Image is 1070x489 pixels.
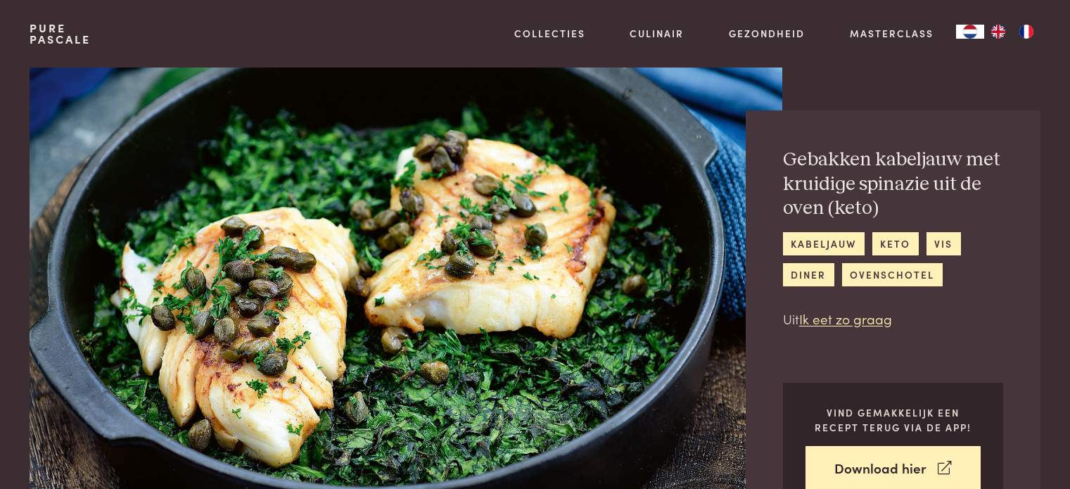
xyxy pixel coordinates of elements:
p: Vind gemakkelijk een recept terug via de app! [805,405,981,434]
a: diner [783,263,834,286]
a: ovenschotel [842,263,943,286]
a: Masterclass [850,26,934,41]
a: EN [984,25,1012,39]
a: Culinair [630,26,684,41]
a: FR [1012,25,1040,39]
h2: Gebakken kabeljauw met kruidige spinazie uit de oven (keto) [783,148,1003,221]
div: Language [956,25,984,39]
a: kabeljauw [783,232,865,255]
aside: Language selected: Nederlands [956,25,1040,39]
a: Gezondheid [729,26,805,41]
a: NL [956,25,984,39]
p: Uit [783,309,1003,329]
a: vis [926,232,961,255]
a: keto [872,232,919,255]
a: Collecties [514,26,585,41]
a: PurePascale [30,23,91,45]
a: Ik eet zo graag [799,309,892,328]
ul: Language list [984,25,1040,39]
